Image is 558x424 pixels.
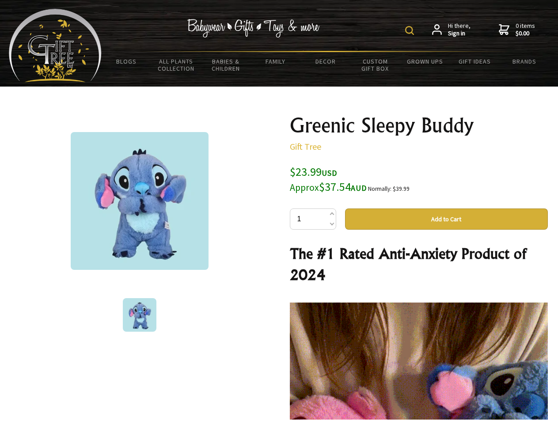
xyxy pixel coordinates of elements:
[9,9,102,82] img: Babyware - Gifts - Toys and more...
[300,52,350,71] a: Decor
[450,52,500,71] a: Gift Ideas
[448,22,471,38] span: Hi there,
[71,132,209,270] img: Greenic Sleepy Buddy
[516,22,535,38] span: 0 items
[322,168,337,178] span: USD
[102,52,152,71] a: BLOGS
[290,245,526,284] strong: The #1 Rated Anti-Anxiety Product of 2024
[290,115,548,136] h1: Greenic Sleepy Buddy
[351,183,367,193] span: AUD
[152,52,201,78] a: All Plants Collection
[350,52,400,78] a: Custom Gift Box
[123,298,156,332] img: Greenic Sleepy Buddy
[345,208,548,230] button: Add to Cart
[499,22,535,38] a: 0 items$0.00
[201,52,251,78] a: Babies & Children
[432,22,471,38] a: Hi there,Sign in
[448,30,471,38] strong: Sign in
[187,19,320,38] img: Babywear - Gifts - Toys & more
[290,182,319,193] small: Approx
[290,141,321,152] a: Gift Tree
[500,52,550,71] a: Brands
[251,52,301,71] a: Family
[405,26,414,35] img: product search
[400,52,450,71] a: Grown Ups
[368,185,410,193] small: Normally: $39.99
[516,30,535,38] strong: $0.00
[290,164,367,194] span: $23.99 $37.54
